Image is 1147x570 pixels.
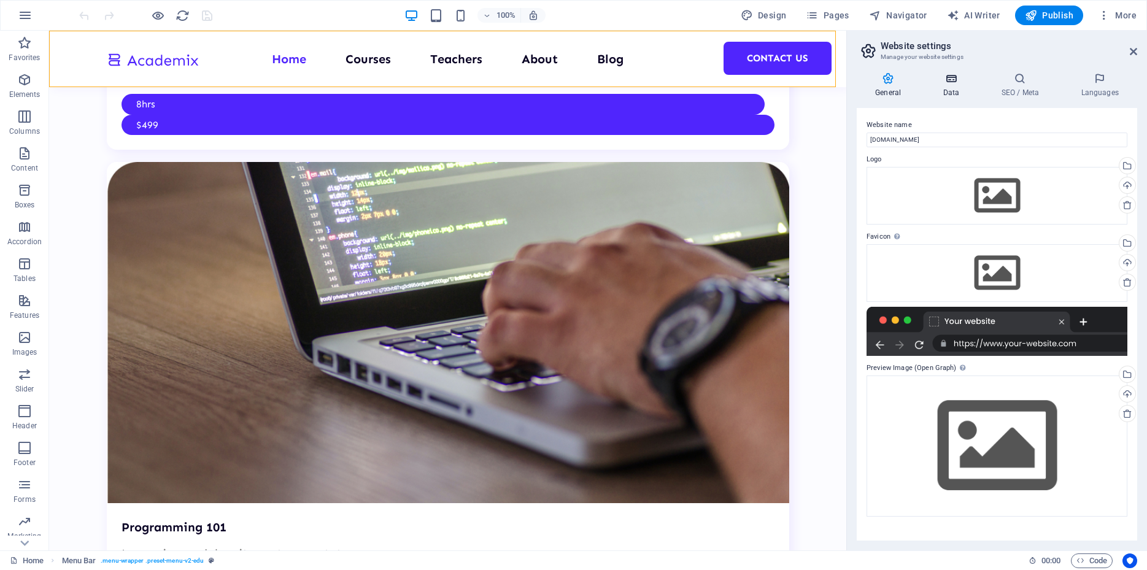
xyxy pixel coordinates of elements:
[1076,553,1107,568] span: Code
[881,52,1113,63] h3: Manage your website settings
[1015,6,1083,25] button: Publish
[947,9,1000,21] span: AI Writer
[942,6,1005,25] button: AI Writer
[983,72,1062,98] h4: SEO / Meta
[12,347,37,357] p: Images
[867,376,1127,516] div: Select files from the file manager, stock photos, or upload file(s)
[9,126,40,136] p: Columns
[477,8,521,23] button: 100%
[10,310,39,320] p: Features
[14,495,36,504] p: Forms
[1041,553,1060,568] span: 00 00
[209,557,214,564] i: This element is a customizable preset
[1098,9,1137,21] span: More
[1071,553,1113,568] button: Code
[12,421,37,431] p: Header
[10,553,44,568] a: Click to cancel selection. Double-click to open Pages
[1029,553,1061,568] h6: Session time
[175,8,190,23] button: reload
[924,72,983,98] h4: Data
[867,361,1127,376] label: Preview Image (Open Graph)
[881,40,1137,52] h2: Website settings
[101,553,204,568] span: . menu-wrapper .preset-menu-v2-edu
[1050,556,1052,565] span: :
[1122,553,1137,568] button: Usercentrics
[7,237,42,247] p: Accordion
[867,244,1127,302] div: Select files from the file manager, stock photos, or upload file(s)
[11,163,38,173] p: Content
[176,9,190,23] i: Reload page
[15,200,35,210] p: Boxes
[741,9,787,21] span: Design
[806,9,849,21] span: Pages
[7,531,41,541] p: Marketing
[1093,6,1141,25] button: More
[857,72,924,98] h4: General
[736,6,792,25] button: Design
[496,8,516,23] h6: 100%
[9,90,41,99] p: Elements
[869,9,927,21] span: Navigator
[15,384,34,394] p: Slider
[9,53,40,63] p: Favorites
[736,6,792,25] div: Design (Ctrl+Alt+Y)
[62,553,96,568] span: Click to select. Double-click to edit
[867,229,1127,244] label: Favicon
[867,167,1127,225] div: Select files from the file manager, stock photos, or upload file(s)
[864,6,932,25] button: Navigator
[62,553,215,568] nav: breadcrumb
[14,274,36,283] p: Tables
[801,6,854,25] button: Pages
[867,118,1127,133] label: Website name
[14,458,36,468] p: Footer
[1025,9,1073,21] span: Publish
[528,10,539,21] i: On resize automatically adjust zoom level to fit chosen device.
[867,133,1127,147] input: Name...
[867,152,1127,167] label: Logo
[1062,72,1137,98] h4: Languages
